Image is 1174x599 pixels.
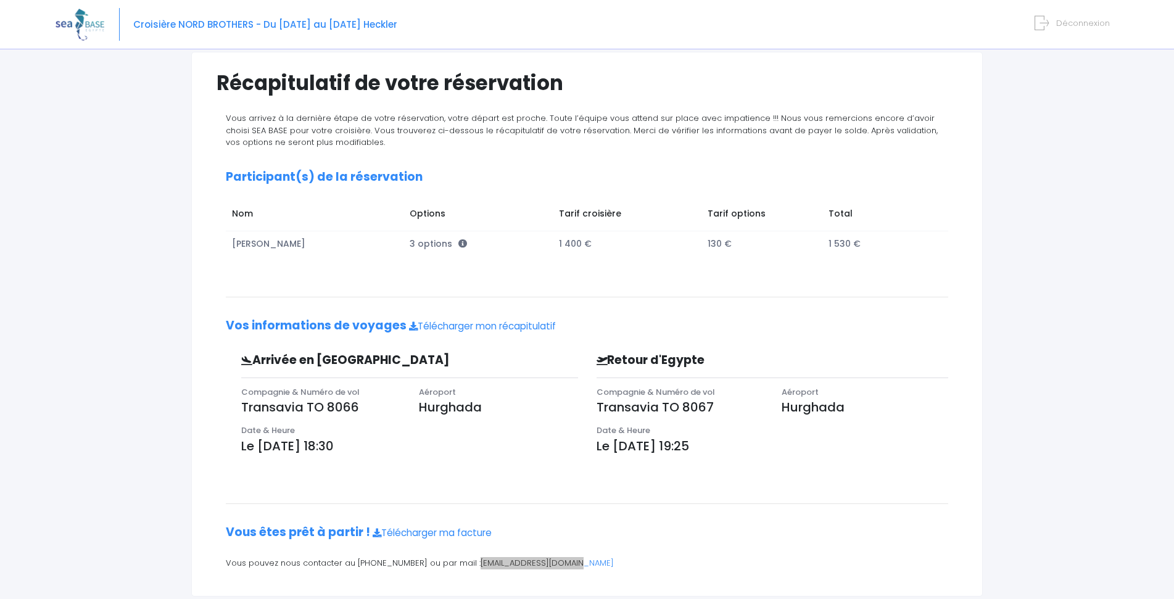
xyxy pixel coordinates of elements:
[481,557,614,569] a: [EMAIL_ADDRESS][DOMAIN_NAME]
[241,398,400,416] p: Transavia TO 8066
[226,526,948,540] h2: Vous êtes prêt à partir !
[782,398,948,416] p: Hurghada
[823,231,936,257] td: 1 530 €
[702,231,823,257] td: 130 €
[419,398,578,416] p: Hurghada
[597,437,949,455] p: Le [DATE] 19:25
[823,201,936,231] td: Total
[702,201,823,231] td: Tarif options
[553,231,702,257] td: 1 400 €
[232,353,498,368] h3: Arrivée en [GEOGRAPHIC_DATA]
[597,398,763,416] p: Transavia TO 8067
[1056,17,1110,29] span: Déconnexion
[241,386,360,398] span: Compagnie & Numéro de vol
[587,353,865,368] h3: Retour d'Egypte
[226,231,404,257] td: [PERSON_NAME]
[226,201,404,231] td: Nom
[226,112,938,148] span: Vous arrivez à la dernière étape de votre réservation, votre départ est proche. Toute l’équipe vo...
[782,386,819,398] span: Aéroport
[241,424,295,436] span: Date & Heure
[404,201,553,231] td: Options
[241,437,578,455] p: Le [DATE] 18:30
[226,319,948,333] h2: Vos informations de voyages
[226,170,948,184] h2: Participant(s) de la réservation
[226,557,948,569] p: Vous pouvez nous contacter au [PHONE_NUMBER] ou par mail :
[597,424,650,436] span: Date & Heure
[419,386,456,398] span: Aéroport
[409,320,556,333] a: Télécharger mon récapitulatif
[597,386,715,398] span: Compagnie & Numéro de vol
[410,238,467,250] span: 3 options
[553,201,702,231] td: Tarif croisière
[133,18,397,31] span: Croisière NORD BROTHERS - Du [DATE] au [DATE] Heckler
[217,71,957,95] h1: Récapitulatif de votre réservation
[373,526,492,539] a: Télécharger ma facture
